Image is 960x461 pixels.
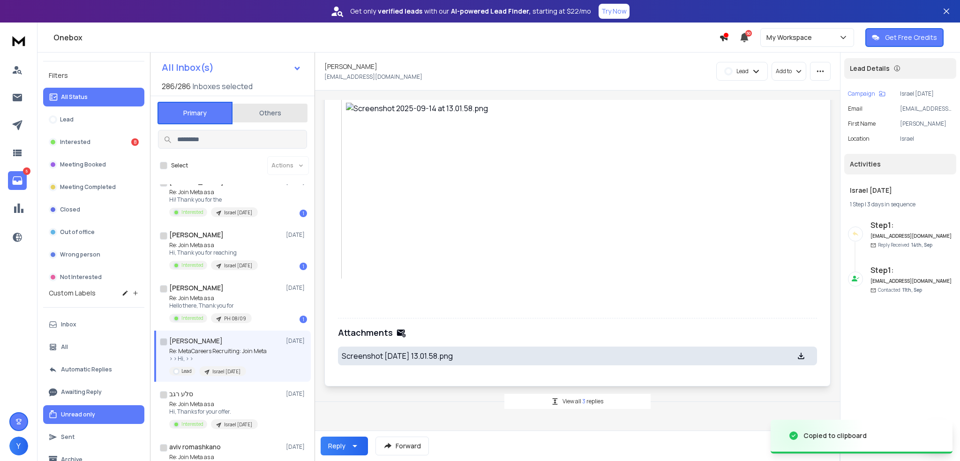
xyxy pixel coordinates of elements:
button: Lead [43,110,144,129]
p: Interested [60,138,90,146]
span: 14th, Sep [911,242,932,248]
p: All [61,343,68,351]
button: Reply [321,437,368,455]
div: Copied to clipboard [803,431,867,440]
button: Wrong person [43,245,144,264]
p: [DATE] [286,337,307,345]
p: Meeting Completed [60,183,116,191]
button: Automatic Replies [43,360,144,379]
p: Get Free Credits [885,33,937,42]
h6: Step 1 : [870,265,952,276]
span: 286 / 286 [162,81,191,92]
button: All Inbox(s) [154,58,309,77]
span: 50 [745,30,752,37]
p: Wrong person [60,251,100,258]
span: 11th, Sep [902,287,922,293]
div: 1 [300,263,307,270]
button: Meeting Booked [43,155,144,174]
p: Not Interested [60,273,102,281]
p: > > Hi, > > [169,355,267,363]
p: Hi, Thanks for your offer. [169,408,258,416]
button: All [43,338,144,356]
h3: Custom Labels [49,288,96,298]
button: Y [9,437,28,455]
p: location [848,135,870,143]
p: Reply Received [878,242,932,249]
p: Meeting Booked [60,161,106,168]
span: 3 days in sequence [867,200,915,208]
p: [DATE] [286,390,307,398]
p: Screenshot [DATE] 13.01.58.png [342,350,553,362]
p: Re: Join Meta as a [169,295,252,302]
h1: [PERSON_NAME] [169,230,224,240]
p: Interested [181,421,203,428]
div: Activities [844,154,956,174]
img: logo [9,32,28,49]
button: Sent [43,428,144,446]
div: | [850,201,951,208]
p: Israel [DATE] [212,368,240,375]
h1: [PERSON_NAME] [324,62,377,71]
p: Add to [776,68,792,75]
p: Out of office [60,228,95,236]
h3: Inboxes selected [193,81,253,92]
div: 1 [300,316,307,323]
span: 3 [582,397,586,405]
p: Hi, Thank you for reaching [169,249,258,257]
p: [PERSON_NAME] [900,120,952,128]
button: Unread only [43,405,144,424]
h1: Onebox [53,32,719,43]
p: Israel [DATE] [224,262,252,269]
button: Get Free Credits [865,28,944,47]
h6: [EMAIL_ADDRESS][DOMAIN_NAME] [870,278,952,285]
p: Interested [181,315,203,322]
p: Re: Join Meta as a [169,242,258,249]
button: Out of office [43,223,144,242]
p: Email [848,105,862,113]
p: All Status [61,93,88,101]
p: Campaign [848,90,875,98]
div: Reply [328,441,345,451]
button: Primary [157,102,232,124]
p: Automatic Replies [61,366,112,373]
p: Israel [DATE] [900,90,952,98]
button: Campaign [848,90,885,98]
p: Interested [181,209,203,216]
strong: verified leads [378,7,422,16]
button: Inbox [43,315,144,334]
p: [DATE] [286,443,307,451]
p: Re: Join Meta as a [169,189,258,196]
label: Select [171,162,188,169]
p: [EMAIL_ADDRESS][DOMAIN_NAME] [324,73,422,81]
h6: [EMAIL_ADDRESS][DOMAIN_NAME] [870,233,952,240]
p: Lead Details [850,64,890,73]
p: Hi! Thank you for the [169,196,258,204]
strong: AI-powered Lead Finder, [451,7,531,16]
p: Interested [181,262,203,269]
p: Israel [900,135,952,143]
p: Closed [60,206,80,213]
p: Israel [DATE] [224,421,252,428]
p: Re: MetaCareers Recruiting: Join Meta [169,348,267,355]
button: Closed [43,200,144,219]
p: Lead [736,68,749,75]
p: Get only with our starting at $22/mo [350,7,591,16]
p: My Workspace [766,33,816,42]
p: Lead [60,116,74,123]
p: 6 [23,167,30,175]
button: Others [232,103,307,123]
p: [DATE] [286,231,307,239]
a: 6 [8,171,27,190]
p: Re: Join Meta as a [169,401,258,408]
div: 1 [300,210,307,217]
button: Awaiting Reply [43,383,144,401]
span: 1 Step [850,200,864,208]
button: Try Now [599,4,630,19]
p: Try Now [601,7,627,16]
p: PH 08/09 [224,315,246,322]
h1: סלע רגב [169,389,193,399]
img: Screenshot 2025-09-14 at 13.01.58.png [346,103,609,256]
p: [EMAIL_ADDRESS][DOMAIN_NAME] [900,105,952,113]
